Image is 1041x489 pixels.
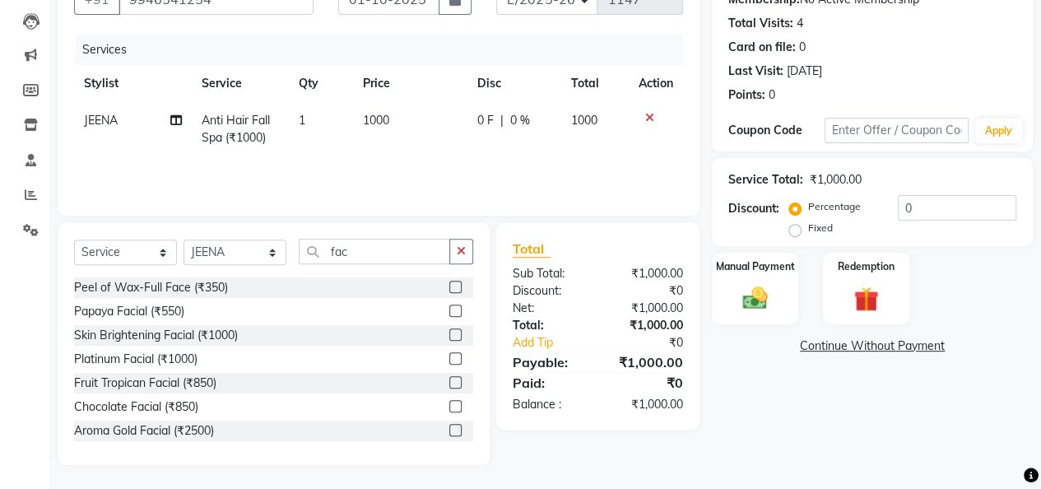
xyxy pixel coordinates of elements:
[513,240,551,258] span: Total
[787,63,822,80] div: [DATE]
[728,39,796,56] div: Card on file:
[597,352,695,372] div: ₹1,000.00
[363,113,389,128] span: 1000
[74,303,184,320] div: Papaya Facial (₹550)
[810,171,862,189] div: ₹1,000.00
[510,112,530,129] span: 0 %
[597,300,695,317] div: ₹1,000.00
[797,15,803,32] div: 4
[597,396,695,413] div: ₹1,000.00
[808,221,833,235] label: Fixed
[769,86,775,104] div: 0
[500,300,598,317] div: Net:
[597,265,695,282] div: ₹1,000.00
[74,375,216,392] div: Fruit Tropican Facial (₹850)
[500,112,504,129] span: |
[500,373,598,393] div: Paid:
[728,63,783,80] div: Last Visit:
[561,65,629,102] th: Total
[597,373,695,393] div: ₹0
[74,279,228,296] div: Peel of Wax-Full Face (₹350)
[735,284,775,313] img: _cash.svg
[597,282,695,300] div: ₹0
[975,119,1022,143] button: Apply
[571,113,597,128] span: 1000
[728,122,825,139] div: Coupon Code
[728,86,765,104] div: Points:
[500,396,598,413] div: Balance :
[467,65,561,102] th: Disc
[74,65,192,102] th: Stylist
[500,334,614,352] a: Add Tip
[500,265,598,282] div: Sub Total:
[353,65,467,102] th: Price
[76,35,695,65] div: Services
[728,15,793,32] div: Total Visits:
[629,65,683,102] th: Action
[500,317,598,334] div: Total:
[500,352,598,372] div: Payable:
[728,200,779,217] div: Discount:
[74,398,198,416] div: Chocolate Facial (₹850)
[202,113,270,145] span: Anti Hair Fall Spa (₹1000)
[715,338,1029,355] a: Continue Without Payment
[825,118,969,143] input: Enter Offer / Coupon Code
[597,317,695,334] div: ₹1,000.00
[74,351,198,368] div: Platinum Facial (₹1000)
[838,259,895,274] label: Redemption
[846,284,886,314] img: _gift.svg
[728,171,803,189] div: Service Total:
[716,259,795,274] label: Manual Payment
[500,282,598,300] div: Discount:
[614,334,695,352] div: ₹0
[74,327,238,344] div: Skin Brightening Facial (₹1000)
[192,65,288,102] th: Service
[799,39,806,56] div: 0
[477,112,494,129] span: 0 F
[289,65,353,102] th: Qty
[299,113,305,128] span: 1
[74,422,214,440] div: Aroma Gold Facial (₹2500)
[808,199,861,214] label: Percentage
[299,239,450,264] input: Search or Scan
[84,113,118,128] span: JEENA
